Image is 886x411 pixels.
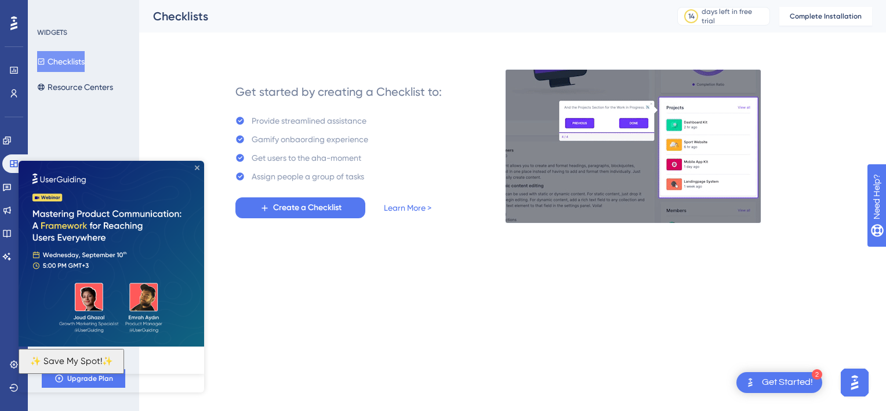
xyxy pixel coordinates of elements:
[736,372,822,393] div: Open Get Started! checklist, remaining modules: 2
[273,201,342,215] span: Create a Checklist
[688,12,695,21] div: 14
[37,28,67,37] div: WIDGETS
[790,12,862,21] span: Complete Installation
[505,69,761,223] img: e28e67207451d1beac2d0b01ddd05b56.gif
[252,132,368,146] div: Gamify onbaording experience
[252,151,361,165] div: Get users to the aha-moment
[762,376,813,389] div: Get Started!
[27,3,72,17] span: Need Help?
[235,84,442,100] div: Get started by creating a Checklist to:
[176,5,181,9] div: Close Preview
[743,376,757,390] img: launcher-image-alternative-text
[812,369,822,380] div: 2
[37,77,113,98] button: Resource Centers
[837,365,872,400] iframe: To enrich screen reader interactions, please activate Accessibility in Grammarly extension settings
[235,197,365,218] button: Create a Checklist
[252,114,366,128] div: Provide streamlined assistance
[252,170,364,183] div: Assign people a group of tasks
[702,7,766,26] div: days left in free trial
[779,7,872,26] button: Complete Installation
[384,201,431,215] a: Learn More >
[153,8,648,24] div: Checklists
[37,51,85,72] button: Checklists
